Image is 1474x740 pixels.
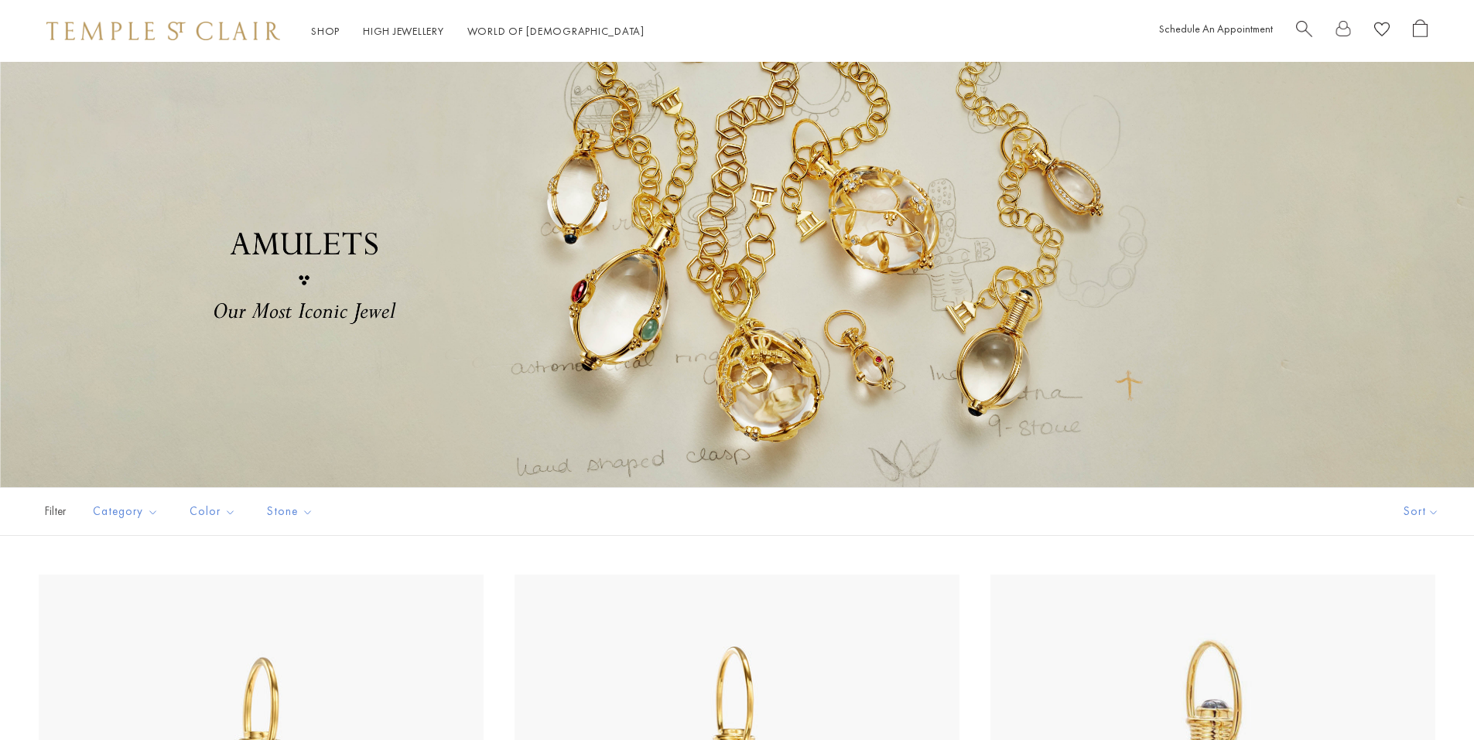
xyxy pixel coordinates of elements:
button: Stone [255,494,325,529]
button: Show sort by [1369,488,1474,535]
a: World of [DEMOGRAPHIC_DATA]World of [DEMOGRAPHIC_DATA] [467,24,645,38]
a: View Wishlist [1374,19,1390,43]
span: Color [182,502,248,521]
nav: Main navigation [311,22,645,41]
span: Stone [259,502,325,521]
a: High JewelleryHigh Jewellery [363,24,444,38]
a: ShopShop [311,24,340,38]
a: Open Shopping Bag [1413,19,1428,43]
span: Category [85,502,170,521]
button: Color [178,494,248,529]
a: Schedule An Appointment [1159,22,1273,36]
a: Search [1296,19,1312,43]
img: Temple St. Clair [46,22,280,40]
button: Category [81,494,170,529]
